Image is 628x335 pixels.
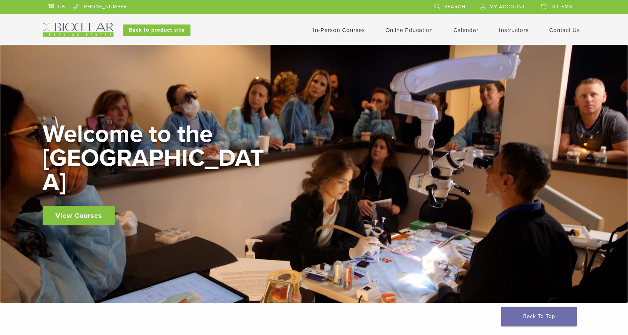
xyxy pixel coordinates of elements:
a: Calendar [453,27,479,34]
span: 0 items [552,4,573,10]
a: Contact Us [549,27,580,34]
a: In-Person Courses [313,27,365,34]
span: My Account [490,4,525,10]
h2: Welcome to the [GEOGRAPHIC_DATA] [43,122,269,194]
img: Bioclear [43,23,114,37]
a: View Courses [43,206,115,225]
a: Back to product site [123,24,190,36]
a: Online Education [385,27,433,34]
a: Instructors [499,27,529,34]
span: Search [444,4,465,10]
a: Back To Top [501,307,577,326]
